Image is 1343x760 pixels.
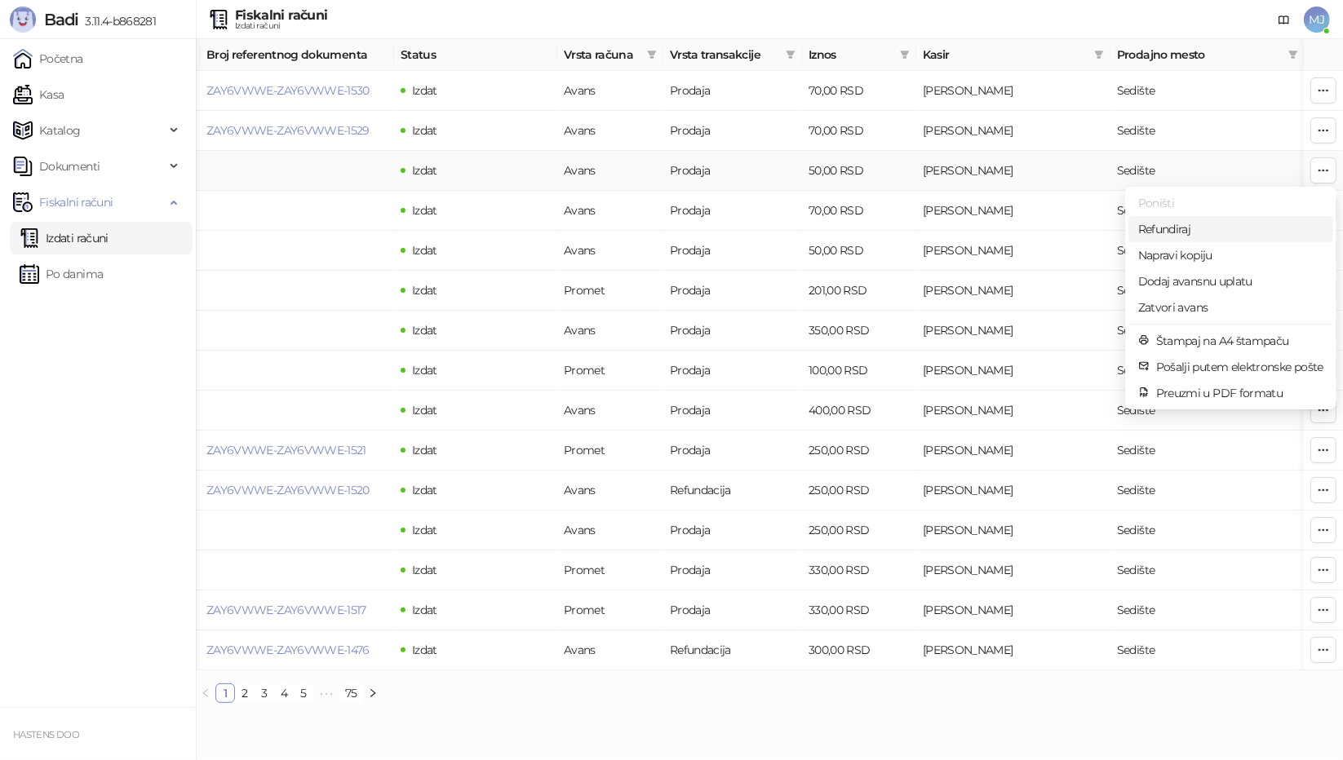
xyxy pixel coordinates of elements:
td: Sedište [1110,391,1305,431]
span: Štampaj na A4 štampaču [1156,332,1323,350]
td: Sedište [1110,71,1305,111]
td: 250,00 RSD [802,471,916,510]
th: Broj referentnog dokumenta [200,39,394,71]
td: Prodaja [663,510,802,550]
a: 75 [340,684,362,702]
span: ••• [313,683,339,703]
td: Sedište [1110,151,1305,191]
td: Prodaja [663,431,802,471]
td: Avans [557,510,663,550]
td: Sedište [1110,311,1305,351]
li: Prethodna strana [196,683,215,703]
span: Prodajno mesto [1117,46,1282,64]
span: filter [782,42,799,67]
a: ZAY6VWWE-ZAY6VWWE-1530 [206,83,370,98]
td: Miloš Jovović [916,191,1110,231]
a: Dokumentacija [1271,7,1297,33]
span: Fiskalni računi [39,186,113,219]
span: filter [1288,50,1298,60]
td: 70,00 RSD [802,191,916,231]
td: 250,00 RSD [802,510,916,550]
span: Zatvori avans [1138,298,1323,316]
td: Sedište [1110,431,1305,471]
td: Miloš Jovović [916,351,1110,391]
td: Sedište [1110,231,1305,271]
span: Izdat [412,603,437,617]
span: Kasir [923,46,1088,64]
span: Iznos [809,46,893,64]
td: Prodaja [663,311,802,351]
li: Sledeća strana [363,683,383,703]
a: ZAY6VWWE-ZAY6VWWE-1529 [206,123,370,138]
td: 50,00 RSD [802,151,916,191]
li: 2 [235,683,255,703]
span: Izdat [412,403,437,418]
span: Pošalji putem elektronske pošte [1156,358,1323,376]
td: Prodaja [663,351,802,391]
td: 400,00 RSD [802,391,916,431]
a: 3 [255,684,273,702]
a: 1 [216,684,234,702]
span: filter [1094,50,1104,60]
td: Sedište [1110,550,1305,590]
td: Avans [557,231,663,271]
span: Vrsta računa [564,46,640,64]
td: Sedište [1110,111,1305,151]
td: Avans [557,391,663,431]
th: Status [394,39,557,71]
a: 4 [275,684,293,702]
span: Preuzmi u PDF formatu [1156,384,1323,402]
td: 201,00 RSD [802,271,916,311]
td: Miloš Jovović [916,590,1110,630]
td: Promet [557,351,663,391]
span: filter [644,42,660,67]
span: Izdat [412,323,437,338]
td: Miloš Jovović [916,471,1110,510]
td: Prodaja [663,391,802,431]
span: Napravi kopiju [1138,246,1323,264]
td: Promet [557,271,663,311]
a: ZAY6VWWE-ZAY6VWWE-1520 [206,483,370,497]
li: 3 [255,683,274,703]
td: Avans [557,191,663,231]
span: Izdat [412,123,437,138]
span: Izdat [412,283,437,298]
span: Izdat [412,643,437,657]
td: Miloš Jovović [916,151,1110,191]
a: 5 [295,684,312,702]
span: filter [647,50,657,60]
td: Prodaja [663,191,802,231]
td: Prodaja [663,271,802,311]
span: Izdat [412,243,437,258]
td: Miloš Jovović [916,231,1110,271]
th: Vrsta računa [557,39,663,71]
td: Prodaja [663,71,802,111]
li: 1 [215,683,235,703]
td: Miloš Jovović [916,111,1110,151]
span: filter [897,42,913,67]
div: Fiskalni računi [235,9,327,22]
td: 50,00 RSD [802,231,916,271]
td: Miloš Jovović [916,431,1110,471]
td: Prodaja [663,111,802,151]
span: filter [786,50,796,60]
td: Promet [557,431,663,471]
li: 4 [274,683,294,703]
td: Avans [557,71,663,111]
td: Promet [557,590,663,630]
td: Prodaja [663,550,802,590]
td: Miloš Jovović [916,71,1110,111]
span: Poništi [1138,194,1323,212]
span: filter [1285,42,1301,67]
td: Avans [557,311,663,351]
td: Avans [557,471,663,510]
li: Sledećih 5 Strana [313,683,339,703]
td: Avans [557,630,663,670]
th: Vrsta transakcije [663,39,802,71]
span: Dokumenti [39,150,100,183]
a: ZAY6VWWE-ZAY6VWWE-1521 [206,443,366,457]
span: right [368,688,378,698]
td: Miloš Jovović [916,510,1110,550]
td: 70,00 RSD [802,111,916,151]
td: Sedište [1110,471,1305,510]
